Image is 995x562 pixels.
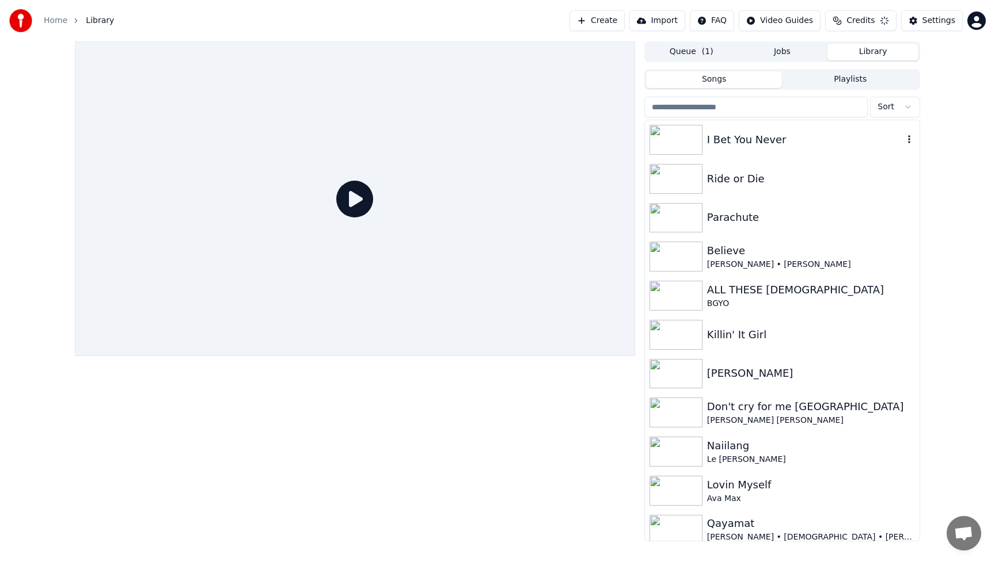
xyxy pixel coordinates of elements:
button: Credits [825,10,896,31]
button: Settings [901,10,963,31]
nav: breadcrumb [44,15,114,26]
button: FAQ [690,10,734,31]
span: Credits [846,15,875,26]
button: Queue [646,44,737,60]
span: ( 1 ) [702,46,713,58]
div: BGYO [707,298,915,309]
div: [PERSON_NAME] [PERSON_NAME] [707,415,915,426]
button: Jobs [737,44,828,60]
div: Lovin Myself [707,477,915,493]
button: Songs [646,71,783,88]
button: Import [629,10,685,31]
button: Video Guides [739,10,821,31]
div: Killin' It Girl [707,327,915,343]
div: Believe [707,243,915,259]
a: Open chat [947,516,981,550]
button: Playlists [782,71,918,88]
div: Le [PERSON_NAME] [707,454,915,465]
div: Ride or Die [707,171,915,187]
div: Don't cry for me [GEOGRAPHIC_DATA] [707,399,915,415]
div: ALL THESE [DEMOGRAPHIC_DATA] [707,282,915,298]
div: Qayamat [707,515,915,532]
div: [PERSON_NAME] • [PERSON_NAME] [707,259,915,270]
img: youka [9,9,32,32]
button: Create [569,10,625,31]
div: I Bet You Never [707,132,903,148]
div: [PERSON_NAME] • [DEMOGRAPHIC_DATA] • [PERSON_NAME] • [PERSON_NAME] • [GEOGRAPHIC_DATA] • [PERSON_... [707,532,915,543]
div: Settings [922,15,955,26]
div: [PERSON_NAME] [707,365,915,381]
div: Parachute [707,209,915,225]
span: Library [86,15,114,26]
a: Home [44,15,67,26]
div: Naiilang [707,438,915,454]
button: Library [827,44,918,60]
div: Ava Max [707,493,915,504]
span: Sort [878,101,894,113]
